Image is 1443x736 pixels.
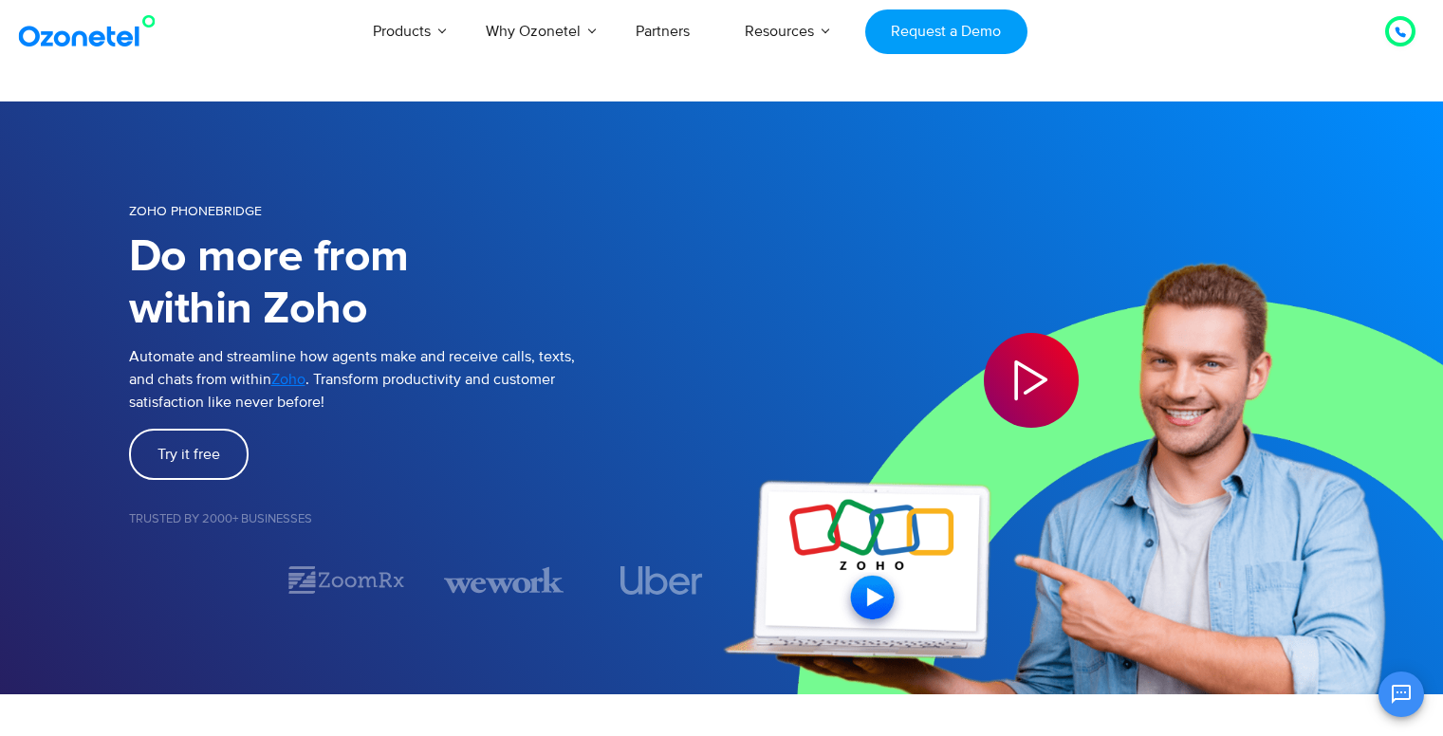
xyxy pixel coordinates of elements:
[129,429,249,480] a: Try it free
[1378,672,1424,717] button: Open chat
[620,566,703,595] img: uber
[444,563,564,597] div: 3 / 7
[129,513,722,525] h5: Trusted by 2000+ Businesses
[271,370,305,389] span: Zoho
[287,563,406,597] div: 2 / 7
[157,447,220,462] span: Try it free
[601,566,721,595] div: 4 / 7
[129,231,722,336] h1: Do more from within Zoho
[129,345,722,414] p: Automate and streamline how agents make and receive calls, texts, and chats from within . Transfo...
[129,563,722,597] div: Image Carousel
[444,563,564,597] img: wework
[129,203,262,219] span: Zoho Phonebridge
[129,569,249,592] div: 1 / 7
[984,333,1079,428] div: Play Video
[271,368,305,391] a: Zoho
[865,9,1027,54] a: Request a Demo
[287,563,406,597] img: zoomrx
